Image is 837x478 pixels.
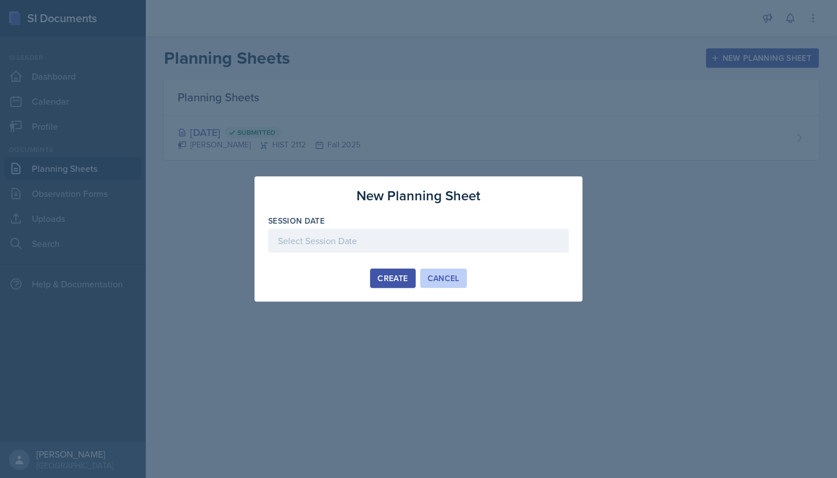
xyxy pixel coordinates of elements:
[356,186,481,206] h3: New Planning Sheet
[428,274,459,283] div: Cancel
[268,215,325,226] label: Session Date
[420,269,467,288] button: Cancel
[378,274,408,283] div: Create
[370,269,415,288] button: Create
